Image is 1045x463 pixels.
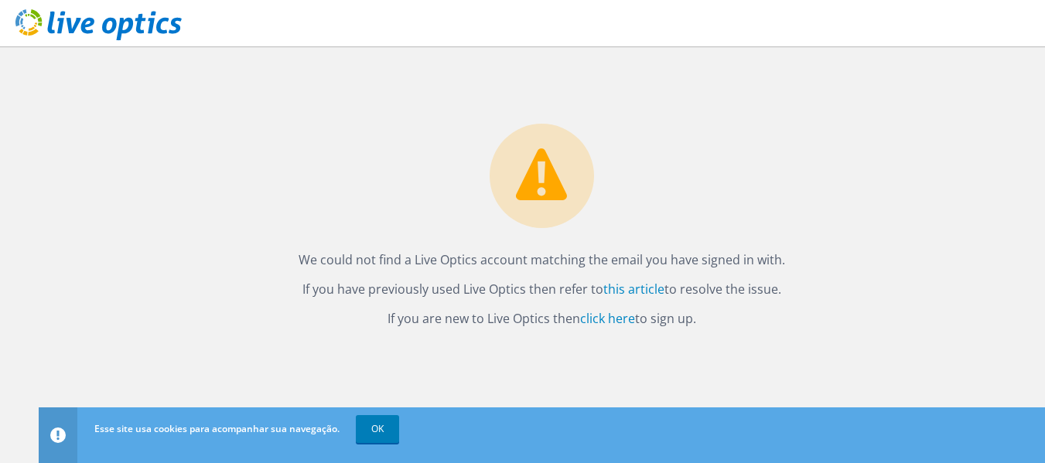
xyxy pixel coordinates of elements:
p: If you are new to Live Optics then to sign up. [54,308,1030,329]
a: OK [356,415,399,443]
p: We could not find a Live Optics account matching the email you have signed in with. [54,249,1030,271]
span: Esse site usa cookies para acompanhar sua navegação. [94,422,340,435]
a: click here [580,310,635,327]
a: this article [603,281,664,298]
p: If you have previously used Live Optics then refer to to resolve the issue. [54,278,1030,300]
